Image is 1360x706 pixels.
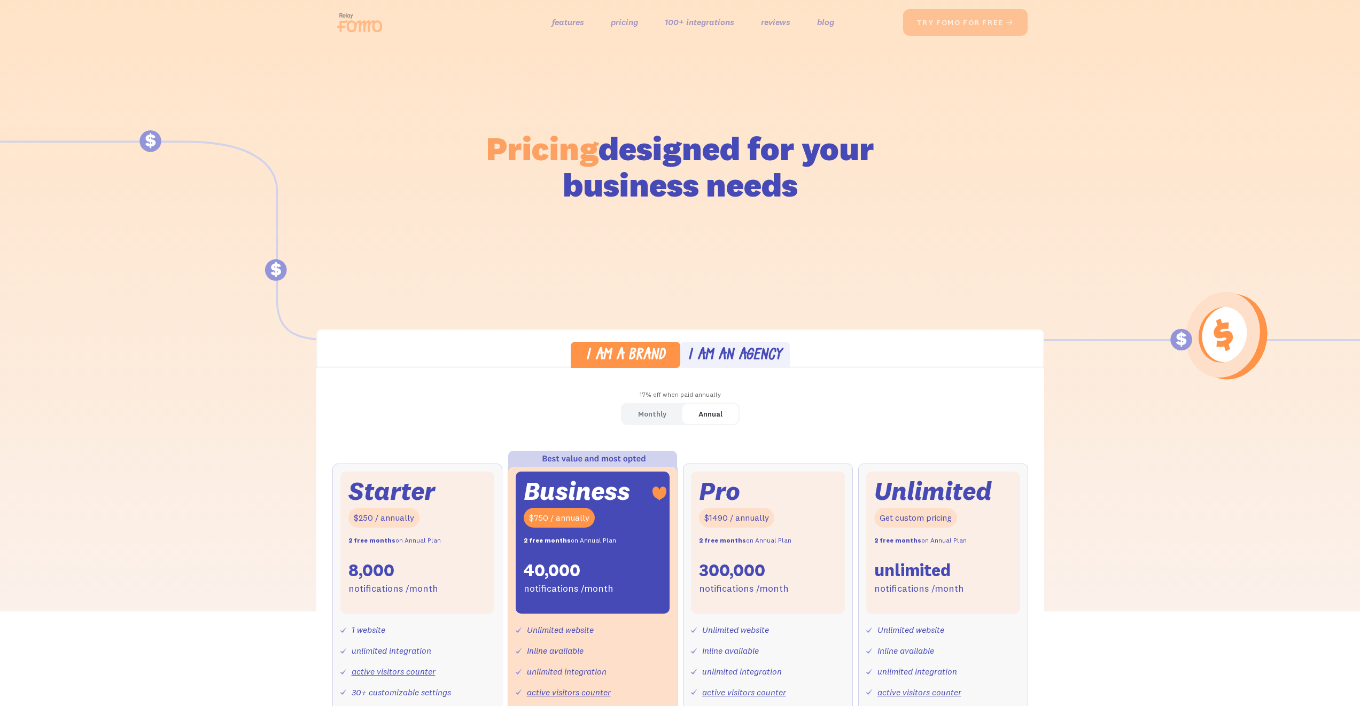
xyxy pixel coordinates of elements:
div: 17% off when paid annually [316,387,1044,403]
a: features [552,14,584,30]
div: I am an agency [688,348,782,364]
div: Unlimited website [702,622,769,638]
div: on Annual Plan [699,533,791,548]
div: Inline available [527,643,584,658]
div: I am a brand [586,348,665,364]
div: $250 / annually [348,508,419,528]
a: active visitors counter [527,687,611,697]
a: reviews [761,14,790,30]
div: 8,000 [348,559,394,582]
div: unlimited integration [527,664,607,679]
div: $1490 / annually [699,508,774,528]
div: notifications /month [699,581,789,597]
div: notifications /month [348,581,438,597]
div: 40,000 [524,559,580,582]
a: active visitors counter [877,687,961,697]
strong: 2 free months [874,536,921,544]
strong: 2 free months [699,536,746,544]
div: Inline available [702,643,759,658]
a: active visitors counter [702,687,786,697]
div: Pro [699,480,740,503]
div: on Annual Plan [348,533,441,548]
h1: designed for your business needs [486,130,875,203]
div: Business [524,480,630,503]
a: active visitors counter [352,666,436,677]
strong: 2 free months [524,536,571,544]
a: blog [817,14,834,30]
div: 300,000 [699,559,765,582]
span: Pricing [486,128,599,169]
div: $750 / annually [524,508,595,528]
a: pricing [611,14,638,30]
div: on Annual Plan [874,533,967,548]
div: 1 website [352,622,385,638]
div: unlimited integration [702,664,782,679]
div: Unlimited website [527,622,594,638]
div: Unlimited website [877,622,944,638]
div: Starter [348,480,435,503]
div: Get custom pricing [874,508,957,528]
div: notifications /month [874,581,964,597]
a: try fomo for free [903,9,1028,36]
div: unlimited integration [877,664,957,679]
span:  [1006,18,1014,27]
div: notifications /month [524,581,613,597]
div: Monthly [638,406,666,422]
div: unlimited [874,559,951,582]
div: unlimited integration [352,643,431,658]
div: 30+ customizable settings [352,685,451,700]
a: 100+ integrations [665,14,734,30]
div: on Annual Plan [524,533,616,548]
div: Inline available [877,643,934,658]
div: Unlimited [874,480,992,503]
div: Annual [698,406,722,422]
strong: 2 free months [348,536,395,544]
